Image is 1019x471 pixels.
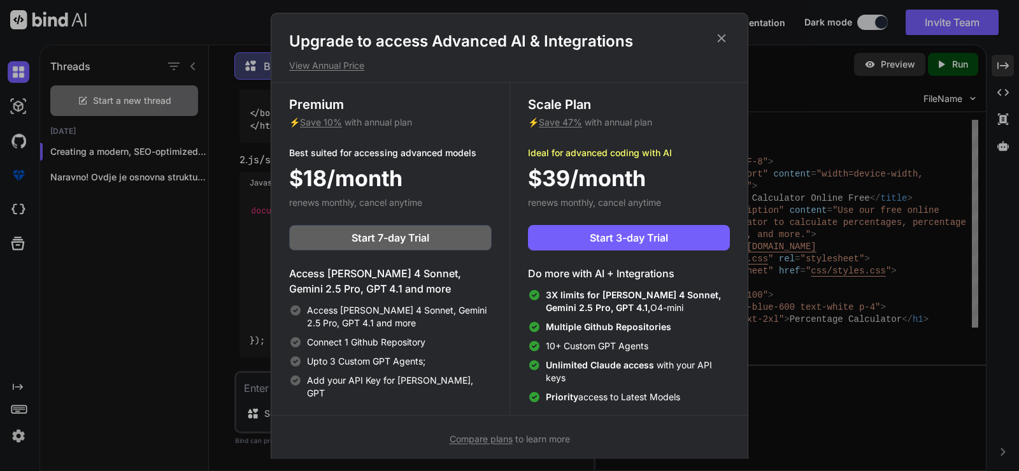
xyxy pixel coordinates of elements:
p: Ideal for advanced coding with AI [528,147,730,159]
span: Save 47% [539,117,582,127]
span: Start 3-day Trial [590,230,668,245]
span: access to Latest Models [546,391,680,403]
span: to learn more [450,433,570,444]
h3: Premium [289,96,492,113]
span: Start 7-day Trial [352,230,429,245]
span: $39/month [528,162,646,194]
h3: Scale Plan [528,96,730,113]
h4: Access [PERSON_NAME] 4 Sonnet, Gemini 2.5 Pro, GPT 4.1 and more [289,266,492,296]
span: Upto 3 Custom GPT Agents; [307,355,425,368]
span: Multiple Github Repositories [546,321,671,332]
p: ⚡ with annual plan [289,116,492,129]
span: with your API keys [546,359,730,384]
span: $18/month [289,162,403,194]
span: Connect 1 Github Repository [307,336,425,349]
span: Access [PERSON_NAME] 4 Sonnet, Gemini 2.5 Pro, GPT 4.1 and more [307,304,492,330]
span: renews monthly, cancel anytime [528,197,661,208]
span: Save 10% [300,117,342,127]
span: O4-mini [546,289,730,314]
p: Best suited for accessing advanced models [289,147,492,159]
span: 10+ Custom GPT Agents [546,340,648,352]
button: Start 7-day Trial [289,225,492,250]
h4: Do more with AI + Integrations [528,266,730,281]
p: ⚡ with annual plan [528,116,730,129]
span: Add your API Key for [PERSON_NAME], GPT [307,374,492,400]
span: renews monthly, cancel anytime [289,197,422,208]
span: Compare plans [450,433,513,444]
span: Unlimited Claude access [546,359,657,370]
h1: Upgrade to access Advanced AI & Integrations [289,31,730,52]
p: View Annual Price [289,59,730,72]
span: 3X limits for [PERSON_NAME] 4 Sonnet, Gemini 2.5 Pro, GPT 4.1, [546,289,721,313]
button: Start 3-day Trial [528,225,730,250]
span: Priority [546,391,578,402]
